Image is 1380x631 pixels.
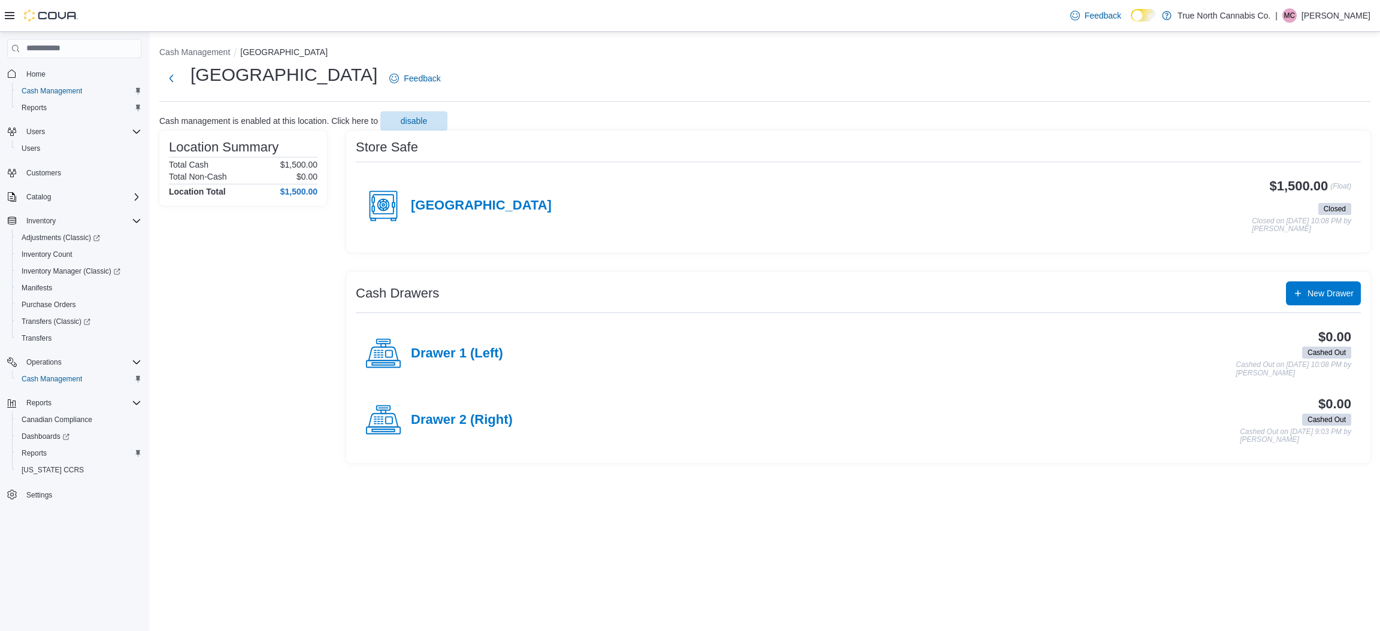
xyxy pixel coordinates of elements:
button: Catalog [22,190,56,204]
span: Home [22,66,141,81]
button: Next [159,66,183,90]
input: Dark Mode [1131,9,1156,22]
button: Catalog [2,189,146,205]
span: Cash Management [22,86,82,96]
button: Inventory [22,214,60,228]
button: Cash Management [159,47,230,57]
span: Users [26,127,45,136]
button: Inventory Count [12,246,146,263]
nav: Complex example [7,60,141,535]
h1: [GEOGRAPHIC_DATA] [190,63,377,87]
span: Users [17,141,141,156]
h3: Location Summary [169,140,279,154]
p: $0.00 [296,172,317,181]
h4: Drawer 1 (Left) [411,346,503,362]
span: Feedback [404,72,440,84]
span: Settings [22,487,141,502]
span: Inventory [26,216,56,226]
span: [US_STATE] CCRS [22,465,84,475]
button: Reports [22,396,56,410]
h6: Total Cash [169,160,208,169]
p: Cash management is enabled at this location. Click here to [159,116,378,126]
button: Home [2,65,146,83]
span: Operations [22,355,141,369]
span: Reports [22,103,47,113]
h4: [GEOGRAPHIC_DATA] [411,198,552,214]
span: Cashed Out [1308,414,1346,425]
h4: Drawer 2 (Right) [411,412,513,428]
a: Customers [22,166,66,180]
span: Canadian Compliance [17,412,141,427]
span: Inventory [22,214,141,228]
button: Users [2,123,146,140]
button: [GEOGRAPHIC_DATA] [240,47,328,57]
span: Transfers (Classic) [17,314,141,329]
span: Customers [26,168,61,178]
h3: $0.00 [1318,397,1351,411]
span: Users [22,125,141,139]
h6: Total Non-Cash [169,172,227,181]
a: Transfers (Classic) [17,314,95,329]
h3: Store Safe [356,140,418,154]
button: Reports [12,99,146,116]
span: Reports [22,448,47,458]
a: [US_STATE] CCRS [17,463,89,477]
span: Closed [1324,204,1346,214]
a: Cash Management [17,372,87,386]
span: Transfers (Classic) [22,317,90,326]
span: Users [22,144,40,153]
a: Transfers (Classic) [12,313,146,330]
p: Closed on [DATE] 10:08 PM by [PERSON_NAME] [1252,217,1351,233]
p: (Float) [1330,179,1351,201]
button: Inventory [2,213,146,229]
a: Reports [17,446,52,460]
span: Inventory Count [22,250,72,259]
span: Inventory Count [17,247,141,262]
button: Settings [2,486,146,503]
a: Cash Management [17,84,87,98]
span: Feedback [1085,10,1121,22]
span: Inventory Manager (Classic) [17,264,141,278]
h3: $1,500.00 [1270,179,1328,193]
span: Cash Management [17,372,141,386]
span: Cashed Out [1302,347,1351,359]
button: Users [12,140,146,157]
button: disable [380,111,447,131]
img: Cova [24,10,78,22]
span: Purchase Orders [17,298,141,312]
a: Adjustments (Classic) [12,229,146,246]
button: Users [22,125,50,139]
a: Dashboards [12,428,146,445]
nav: An example of EuiBreadcrumbs [159,46,1370,60]
h4: Location Total [169,187,226,196]
a: Reports [17,101,52,115]
span: Manifests [17,281,141,295]
span: Catalog [26,192,51,202]
a: Manifests [17,281,57,295]
span: disable [401,115,427,127]
button: Reports [2,395,146,411]
span: Cash Management [17,84,141,98]
span: New Drawer [1308,287,1354,299]
span: MC [1284,8,1296,23]
span: Adjustments (Classic) [17,230,141,245]
span: Dashboards [22,432,69,441]
button: New Drawer [1286,281,1361,305]
a: Feedback [1066,4,1126,28]
button: Reports [12,445,146,462]
span: Reports [22,396,141,410]
button: Customers [2,164,146,181]
a: Feedback [385,66,445,90]
span: Canadian Compliance [22,415,92,424]
span: Customers [22,165,141,180]
p: $1,500.00 [280,160,317,169]
span: Closed [1318,203,1351,215]
span: Adjustments (Classic) [22,233,100,242]
a: Dashboards [17,429,74,444]
button: [US_STATE] CCRS [12,462,146,478]
h3: $0.00 [1318,330,1351,344]
span: Operations [26,357,62,367]
a: Inventory Count [17,247,77,262]
a: Settings [22,488,57,502]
